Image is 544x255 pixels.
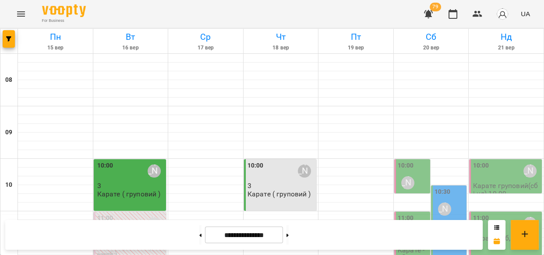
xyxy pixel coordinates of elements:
[245,30,317,44] h6: Чт
[97,190,161,198] p: Карате ( груповий )
[473,182,540,197] p: Карате груповий(сб і нд) 10.00
[470,30,542,44] h6: Нд
[398,213,414,223] label: 11:00
[430,3,441,11] span: 79
[245,44,317,52] h6: 18 вер
[434,187,451,197] label: 10:30
[496,8,509,20] img: avatar_s.png
[170,44,242,52] h6: 17 вер
[320,44,392,52] h6: 19 вер
[395,44,467,52] h6: 20 вер
[523,164,537,178] div: Киричко Тарас
[398,161,414,171] label: 10:00
[247,161,264,171] label: 10:00
[517,6,533,22] button: UA
[11,3,32,24] button: Menu
[95,44,167,52] h6: 16 вер
[473,213,489,223] label: 11:00
[170,30,242,44] h6: Ср
[42,18,86,24] span: For Business
[298,164,311,178] div: Мамішев Еміль
[97,182,165,189] p: 3
[97,213,113,223] label: 11:00
[401,176,414,189] div: Киричко Тарас
[42,4,86,17] img: Voopty Logo
[247,182,315,189] p: 3
[5,180,12,190] h6: 10
[97,161,113,171] label: 10:00
[5,128,12,137] h6: 09
[438,203,451,216] div: Мамішев Еміль
[95,30,167,44] h6: Вт
[148,164,161,178] div: Мамішев Еміль
[320,30,392,44] h6: Пт
[521,9,530,18] span: UA
[5,75,12,85] h6: 08
[395,30,467,44] h6: Сб
[473,161,489,171] label: 10:00
[470,44,542,52] h6: 21 вер
[247,190,311,198] p: Карате ( груповий )
[19,44,92,52] h6: 15 вер
[19,30,92,44] h6: Пн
